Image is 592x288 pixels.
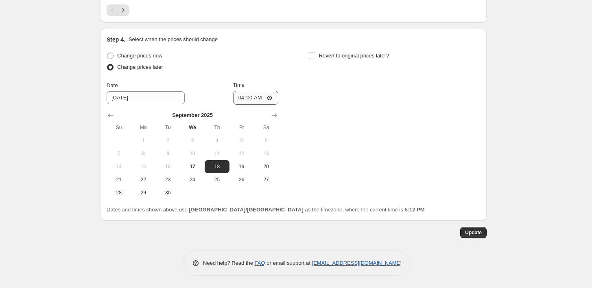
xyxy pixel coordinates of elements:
th: Friday [229,121,254,134]
button: Monday September 8 2025 [131,147,155,160]
span: Change prices now [117,53,162,59]
span: We [183,124,201,131]
button: Monday September 29 2025 [131,186,155,199]
button: Friday September 26 2025 [229,173,254,186]
button: Update [460,227,487,238]
button: Saturday September 13 2025 [254,147,278,160]
button: Thursday September 11 2025 [205,147,229,160]
input: 12:00 [233,91,279,105]
button: Friday September 19 2025 [229,160,254,173]
b: [GEOGRAPHIC_DATA]/[GEOGRAPHIC_DATA] [189,207,303,213]
button: Thursday September 18 2025 [205,160,229,173]
span: Update [465,229,482,236]
th: Sunday [107,121,131,134]
span: 19 [233,163,251,170]
button: Sunday September 14 2025 [107,160,131,173]
button: Saturday September 20 2025 [254,160,278,173]
input: 9/17/2025 [107,91,185,104]
p: Select when the prices should change [129,35,218,44]
span: 18 [208,163,226,170]
span: Time [233,82,245,88]
span: Need help? Read the [203,260,255,266]
button: Sunday September 21 2025 [107,173,131,186]
span: 3 [183,137,201,144]
span: 10 [183,150,201,157]
th: Tuesday [156,121,180,134]
span: 17 [183,163,201,170]
button: Tuesday September 23 2025 [156,173,180,186]
span: Change prices later [117,64,163,70]
span: 24 [183,176,201,183]
th: Thursday [205,121,229,134]
button: Next [118,4,129,16]
button: Tuesday September 2 2025 [156,134,180,147]
span: 8 [134,150,152,157]
span: Su [110,124,128,131]
a: [EMAIL_ADDRESS][DOMAIN_NAME] [312,260,402,266]
span: Fr [233,124,251,131]
span: 23 [159,176,177,183]
span: Tu [159,124,177,131]
button: Wednesday September 24 2025 [180,173,205,186]
span: 1 [134,137,152,144]
span: 6 [257,137,275,144]
span: 27 [257,176,275,183]
span: 13 [257,150,275,157]
button: Show next month, October 2025 [269,110,280,121]
span: or email support at [265,260,312,266]
button: Tuesday September 30 2025 [156,186,180,199]
button: Friday September 12 2025 [229,147,254,160]
span: 9 [159,150,177,157]
th: Monday [131,121,155,134]
span: 22 [134,176,152,183]
span: 2 [159,137,177,144]
span: 29 [134,189,152,196]
span: Th [208,124,226,131]
th: Saturday [254,121,278,134]
button: Thursday September 4 2025 [205,134,229,147]
span: Dates and times shown above use as the timezone, where the current time is [107,207,425,213]
button: Wednesday September 3 2025 [180,134,205,147]
button: Monday September 22 2025 [131,173,155,186]
span: 28 [110,189,128,196]
span: 16 [159,163,177,170]
span: Revert to original prices later? [319,53,389,59]
span: 12 [233,150,251,157]
span: 11 [208,150,226,157]
button: Tuesday September 9 2025 [156,147,180,160]
span: Mo [134,124,152,131]
b: 5:12 PM [404,207,424,213]
button: Monday September 15 2025 [131,160,155,173]
button: Saturday September 27 2025 [254,173,278,186]
span: 14 [110,163,128,170]
span: 20 [257,163,275,170]
a: FAQ [255,260,265,266]
nav: Pagination [107,4,129,16]
span: 21 [110,176,128,183]
span: 15 [134,163,152,170]
button: Saturday September 6 2025 [254,134,278,147]
th: Wednesday [180,121,205,134]
span: 7 [110,150,128,157]
button: Monday September 1 2025 [131,134,155,147]
button: Wednesday September 10 2025 [180,147,205,160]
span: 5 [233,137,251,144]
span: 26 [233,176,251,183]
button: Sunday September 28 2025 [107,186,131,199]
span: 25 [208,176,226,183]
span: 4 [208,137,226,144]
h2: Step 4. [107,35,125,44]
button: Friday September 5 2025 [229,134,254,147]
span: 30 [159,189,177,196]
button: Show previous month, August 2025 [105,110,116,121]
button: Tuesday September 16 2025 [156,160,180,173]
span: Sa [257,124,275,131]
span: Date [107,82,118,88]
button: Sunday September 7 2025 [107,147,131,160]
button: Today Wednesday September 17 2025 [180,160,205,173]
button: Thursday September 25 2025 [205,173,229,186]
